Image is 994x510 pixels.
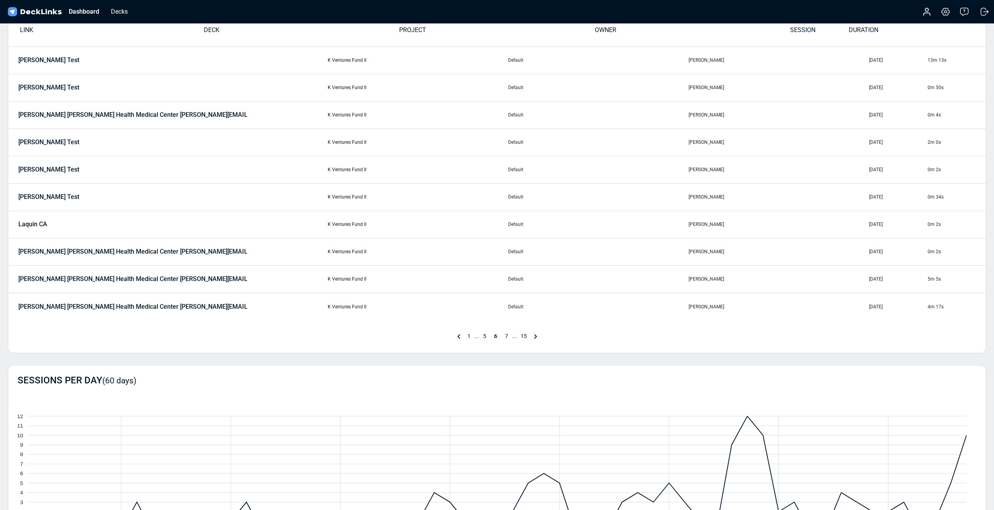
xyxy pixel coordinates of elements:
td: [PERSON_NAME] [688,129,869,156]
div: 13m 13s [928,57,985,64]
td: Default [508,183,688,211]
span: 7 [501,333,512,339]
div: 0m 34s [928,193,985,200]
td: [PERSON_NAME] [688,101,869,129]
tspan: 9 [20,442,23,448]
div: [DATE] [869,276,927,283]
a: [PERSON_NAME] Test [9,193,247,200]
tspan: 12 [17,413,23,419]
a: K Ventures Fund II [328,304,366,310]
tspan: 11 [17,423,23,429]
a: [PERSON_NAME] [PERSON_NAME] Health Medical Center [PERSON_NAME][EMAIL_ADDRESS][DOMAIN_NAME] [9,248,247,255]
div: 5m 5s [928,276,985,283]
td: [PERSON_NAME] [688,74,869,101]
div: [DATE] [869,248,927,255]
div: Dashboard [65,7,103,16]
a: K Ventures Fund II [328,194,366,200]
tspan: 6 [20,471,23,477]
a: Laquin CA [9,221,247,228]
div: [DATE] [869,111,927,118]
p: [PERSON_NAME] Test [18,84,79,91]
a: K Ventures Fund II [328,249,366,254]
td: [PERSON_NAME] [688,238,869,265]
td: Default [508,265,688,293]
tspan: 3 [20,499,23,505]
span: ... [512,333,517,339]
td: Default [508,293,688,320]
td: [PERSON_NAME] [688,293,869,320]
div: 4m 17s [928,303,985,310]
a: [PERSON_NAME] Test [9,139,247,146]
div: DECK [204,25,400,39]
div: [DATE] [869,303,927,310]
td: Default [508,238,688,265]
p: [PERSON_NAME] Test [18,57,79,64]
tspan: 8 [20,452,23,458]
p: [PERSON_NAME] Test [18,166,79,173]
span: 1 [464,333,475,339]
div: 0m 2s [928,248,985,255]
td: [PERSON_NAME] [688,211,869,238]
div: 0m 2s [928,221,985,228]
a: K Ventures Fund II [328,222,366,227]
td: Default [508,74,688,101]
td: Default [508,129,688,156]
td: [PERSON_NAME] [688,265,869,293]
div: 0m 2s [928,166,985,173]
td: [PERSON_NAME] [688,156,869,183]
tspan: 7 [20,461,23,467]
div: 0m 50s [928,84,985,91]
td: Default [508,211,688,238]
td: Default [508,101,688,129]
p: [PERSON_NAME] [PERSON_NAME] Health Medical Center [PERSON_NAME][EMAIL_ADDRESS][DOMAIN_NAME] [18,303,327,310]
div: [DATE] [869,221,927,228]
tspan: 4 [20,490,23,496]
p: [PERSON_NAME] [PERSON_NAME] Health Medical Center [PERSON_NAME][EMAIL_ADDRESS][DOMAIN_NAME] [18,248,327,255]
td: [PERSON_NAME] [688,183,869,211]
p: Laquin CA [18,221,47,228]
a: [PERSON_NAME] [PERSON_NAME] Health Medical Center [PERSON_NAME][EMAIL_ADDRESS][DOMAIN_NAME] [9,276,247,283]
div: [DATE] [869,57,927,64]
div: SESSION [790,25,849,39]
span: ... [475,333,479,339]
tspan: 10 [17,433,23,438]
div: [DATE] [869,84,927,91]
span: 15 [517,333,531,339]
a: K Ventures Fund II [328,167,366,172]
a: K Ventures Fund II [328,85,366,90]
a: [PERSON_NAME] Test [9,57,247,64]
a: [PERSON_NAME] [PERSON_NAME] Health Medical Center [PERSON_NAME][EMAIL_ADDRESS][DOMAIN_NAME] [9,303,247,310]
a: [PERSON_NAME] Test [9,166,247,173]
p: [PERSON_NAME] Test [18,139,79,146]
img: DeckLinks [6,6,63,18]
td: Default [508,156,688,183]
div: [DATE] [869,166,927,173]
p: [PERSON_NAME] Test [18,193,79,200]
span: 6 [490,333,501,339]
div: Decks [107,7,132,16]
a: [PERSON_NAME] Test [9,84,247,91]
tspan: 5 [20,480,23,486]
a: [PERSON_NAME] [PERSON_NAME] Health Medical Center [PERSON_NAME][EMAIL_ADDRESS][DOMAIN_NAME] [9,111,247,118]
h2: SESSIONS PER DAY [18,375,136,386]
a: K Ventures Fund II [328,57,366,63]
div: 0m 4s [928,111,985,118]
td: [PERSON_NAME] [688,47,869,74]
div: LINK [8,25,204,39]
div: [DATE] [869,193,927,200]
a: K Ventures Fund II [328,112,366,118]
div: OWNER [595,25,791,39]
div: 2m 0s [928,139,985,146]
div: DURATION [849,25,907,39]
p: [PERSON_NAME] [PERSON_NAME] Health Medical Center [PERSON_NAME][EMAIL_ADDRESS][DOMAIN_NAME] [18,276,327,283]
span: 5 [479,333,490,339]
small: (60 days) [102,376,136,385]
a: K Ventures Fund II [328,276,366,282]
p: [PERSON_NAME] [PERSON_NAME] Health Medical Center [PERSON_NAME][EMAIL_ADDRESS][DOMAIN_NAME] [18,111,327,118]
td: Default [508,47,688,74]
div: [DATE] [869,139,927,146]
a: K Ventures Fund II [328,140,366,145]
div: PROJECT [399,25,595,39]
